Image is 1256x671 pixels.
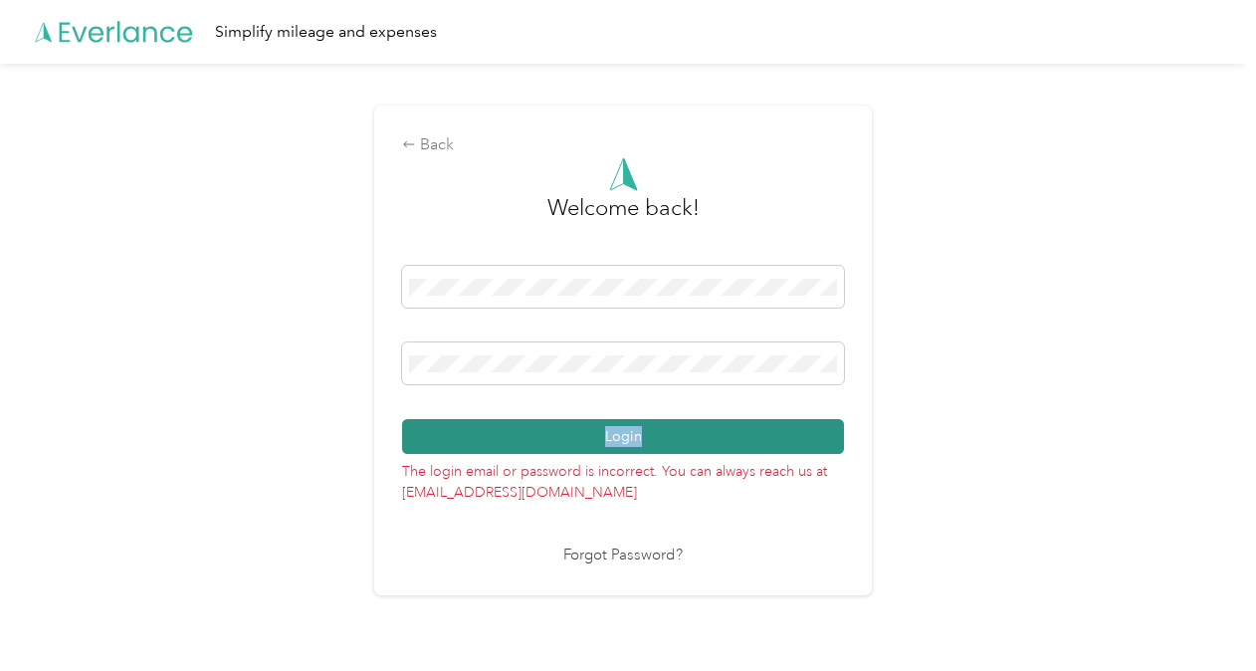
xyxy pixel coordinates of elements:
[402,454,844,503] p: The login email or password is incorrect. You can always reach us at [EMAIL_ADDRESS][DOMAIN_NAME]
[402,419,844,454] button: Login
[547,191,700,245] h3: greeting
[563,545,683,567] a: Forgot Password?
[402,133,844,157] div: Back
[215,20,437,45] div: Simplify mileage and expenses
